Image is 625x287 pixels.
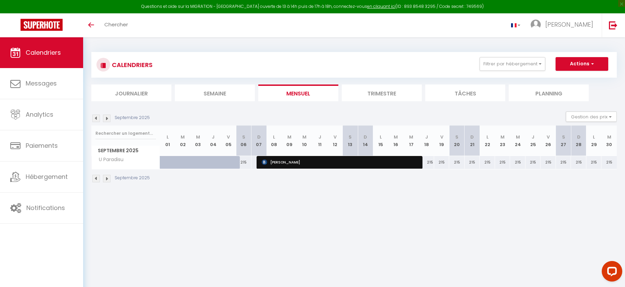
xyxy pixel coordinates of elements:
th: 21 [465,126,480,156]
div: 215 [556,156,571,169]
abbr: D [364,134,367,140]
button: Filtrer par hébergement [480,57,545,71]
th: 30 [601,126,617,156]
span: [PERSON_NAME] [545,20,593,29]
abbr: S [455,134,458,140]
th: 14 [358,126,373,156]
th: 01 [160,126,175,156]
th: 11 [312,126,328,156]
abbr: V [227,134,230,140]
th: 28 [571,126,586,156]
span: Paiements [26,141,58,150]
th: 06 [236,126,251,156]
th: 15 [373,126,389,156]
abbr: J [318,134,321,140]
th: 04 [206,126,221,156]
th: 18 [419,126,434,156]
div: 215 [236,156,251,169]
iframe: LiveChat chat widget [596,258,625,287]
th: 16 [388,126,404,156]
li: Planning [509,84,589,101]
abbr: V [440,134,443,140]
span: Septembre 2025 [92,146,160,156]
li: Semaine [175,84,255,101]
li: Journalier [91,84,171,101]
span: Calendriers [26,48,61,57]
abbr: M [287,134,291,140]
div: 215 [525,156,541,169]
span: U Paradisu [93,156,125,164]
th: 26 [541,126,556,156]
span: Chercher [104,21,128,28]
span: [PERSON_NAME] [262,156,421,169]
div: 215 [480,156,495,169]
input: Rechercher un logement... [95,127,156,140]
th: 03 [191,126,206,156]
li: Tâches [425,84,505,101]
div: 215 [601,156,617,169]
th: 20 [449,126,465,156]
abbr: L [380,134,382,140]
th: 02 [175,126,191,156]
div: 215 [571,156,586,169]
abbr: L [273,134,275,140]
abbr: V [334,134,337,140]
div: 215 [586,156,602,169]
abbr: S [242,134,245,140]
button: Actions [556,57,608,71]
th: 19 [434,126,450,156]
th: 13 [343,126,358,156]
div: 215 [510,156,525,169]
div: 215 [495,156,510,169]
a: en cliquant ici [367,3,395,9]
th: 17 [404,126,419,156]
abbr: J [532,134,534,140]
abbr: L [593,134,595,140]
th: 23 [495,126,510,156]
abbr: S [562,134,565,140]
li: Trimestre [342,84,422,101]
img: logout [609,21,617,29]
abbr: S [349,134,352,140]
button: Gestion des prix [566,112,617,122]
div: 215 [541,156,556,169]
abbr: M [394,134,398,140]
abbr: D [470,134,474,140]
th: 22 [480,126,495,156]
abbr: M [409,134,413,140]
abbr: J [212,134,214,140]
li: Mensuel [258,84,338,101]
abbr: M [607,134,611,140]
span: Hébergement [26,172,68,181]
abbr: D [257,134,261,140]
abbr: L [486,134,489,140]
p: Septembre 2025 [115,115,150,121]
th: 29 [586,126,602,156]
abbr: V [547,134,550,140]
a: Chercher [99,13,133,37]
div: 215 [434,156,450,169]
th: 07 [251,126,267,156]
h3: CALENDRIERS [110,57,153,73]
div: 215 [419,156,434,169]
th: 25 [525,126,541,156]
th: 12 [327,126,343,156]
th: 09 [282,126,297,156]
th: 05 [221,126,236,156]
span: Notifications [26,204,65,212]
abbr: M [500,134,505,140]
div: 215 [449,156,465,169]
div: 215 [465,156,480,169]
th: 27 [556,126,571,156]
th: 08 [266,126,282,156]
abbr: M [181,134,185,140]
p: Septembre 2025 [115,175,150,181]
abbr: J [425,134,428,140]
abbr: M [302,134,307,140]
img: Super Booking [21,19,63,31]
abbr: M [516,134,520,140]
th: 24 [510,126,525,156]
span: Messages [26,79,57,88]
span: Analytics [26,110,53,119]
